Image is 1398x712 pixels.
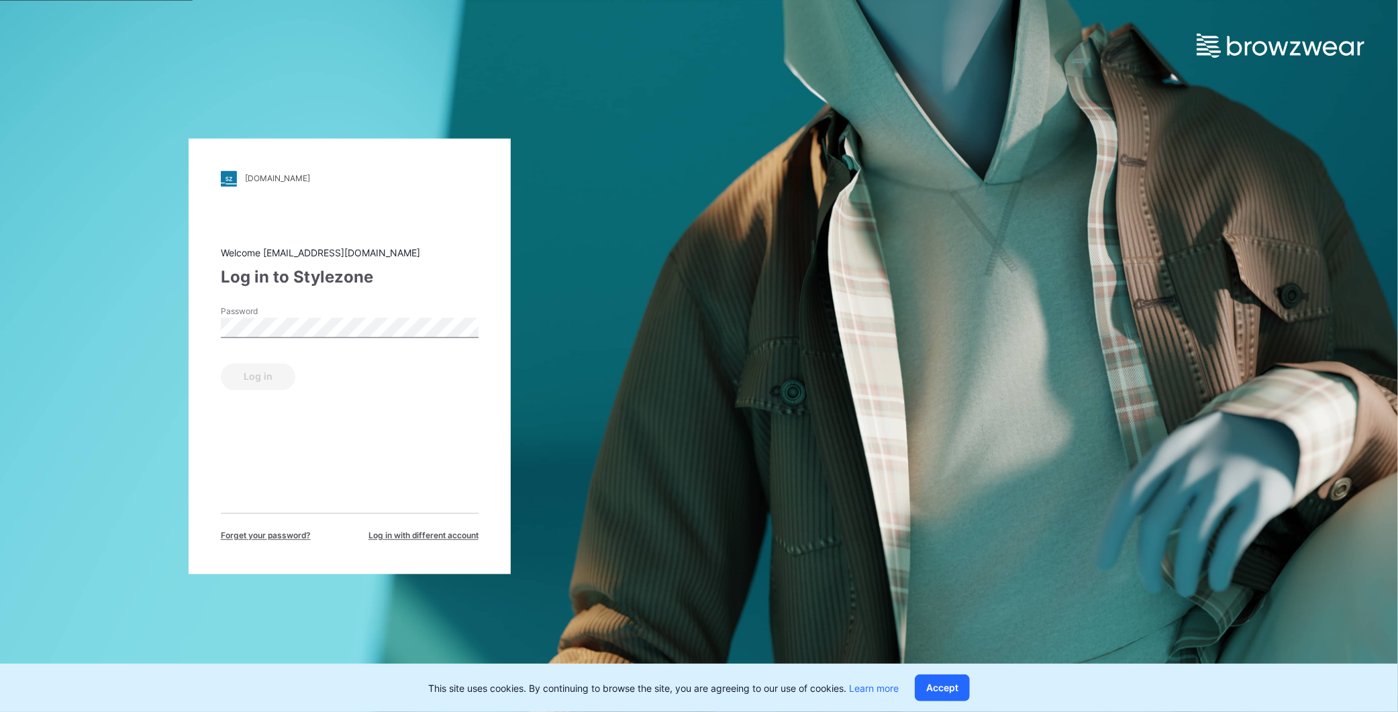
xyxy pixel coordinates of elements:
img: stylezone-logo.562084cfcfab977791bfbf7441f1a819.svg [221,170,237,187]
img: browzwear-logo.e42bd6dac1945053ebaf764b6aa21510.svg [1197,34,1364,58]
button: Accept [915,674,970,701]
p: This site uses cookies. By continuing to browse the site, you are agreeing to our use of cookies. [428,681,899,695]
a: [DOMAIN_NAME] [221,170,479,187]
label: Password [221,305,315,317]
div: Welcome [EMAIL_ADDRESS][DOMAIN_NAME] [221,246,479,260]
a: Learn more [849,682,899,694]
span: Log in with different account [368,529,479,542]
span: Forget your password? [221,529,311,542]
div: Log in to Stylezone [221,265,479,289]
div: [DOMAIN_NAME] [245,174,310,184]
